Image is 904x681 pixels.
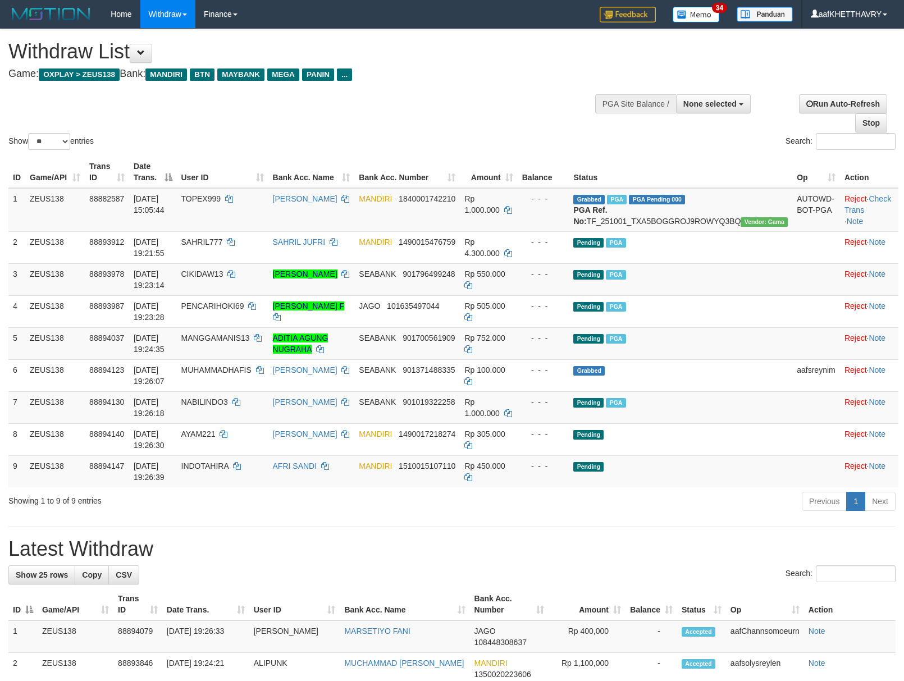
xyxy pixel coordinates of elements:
[844,269,867,278] a: Reject
[8,538,896,560] h1: Latest Withdraw
[844,333,867,342] a: Reject
[181,301,244,310] span: PENCARIHOKI69
[89,461,124,470] span: 88894147
[8,40,591,63] h1: Withdraw List
[474,627,496,636] span: JAGO
[792,188,840,232] td: AUTOWD-BOT-PGA
[337,68,352,81] span: ...
[134,269,165,290] span: [DATE] 19:23:14
[573,205,607,226] b: PGA Ref. No:
[354,156,460,188] th: Bank Acc. Number: activate to sort column ascending
[403,269,455,278] span: Copy 901796499248 to clipboard
[470,588,549,620] th: Bank Acc. Number: activate to sort column ascending
[177,156,268,188] th: User ID: activate to sort column ascending
[181,333,250,342] span: MANGGAMANIS13
[134,365,165,386] span: [DATE] 19:26:07
[840,455,898,487] td: ·
[569,156,792,188] th: Status
[134,301,165,322] span: [DATE] 19:23:28
[249,620,340,653] td: [PERSON_NAME]
[249,588,340,620] th: User ID: activate to sort column ascending
[8,133,94,150] label: Show entries
[573,270,604,280] span: Pending
[844,429,867,438] a: Reject
[8,295,25,327] td: 4
[474,659,508,668] span: MANDIRI
[25,455,85,487] td: ZEUS138
[474,638,527,647] span: Copy 108448308637 to clipboard
[522,236,565,248] div: - - -
[344,627,410,636] a: MARSETIYO FANI
[359,194,392,203] span: MANDIRI
[847,217,864,226] a: Note
[464,237,499,258] span: Rp 4.300.000
[869,461,885,470] a: Note
[844,194,867,203] a: Reject
[802,492,847,511] a: Previous
[549,620,626,653] td: Rp 400,000
[8,491,368,506] div: Showing 1 to 9 of 9 entries
[799,94,887,113] a: Run Auto-Refresh
[607,195,627,204] span: Marked by aafnoeunsreypich
[606,270,626,280] span: Marked by aafsolysreylen
[273,397,337,406] a: [PERSON_NAME]
[162,588,249,620] th: Date Trans.: activate to sort column ascending
[809,627,825,636] a: Note
[273,333,328,354] a: ADITIA AGUNG NUGRAHA
[464,461,505,470] span: Rp 450.000
[25,391,85,423] td: ZEUS138
[8,6,94,22] img: MOTION_logo.png
[464,333,505,342] span: Rp 752.000
[217,68,264,81] span: MAYBANK
[399,237,455,246] span: Copy 1490015476759 to clipboard
[403,397,455,406] span: Copy 901019322258 to clipboard
[522,268,565,280] div: - - -
[606,302,626,312] span: Marked by aafsolysreylen
[518,156,569,188] th: Balance
[359,365,396,374] span: SEABANK
[786,133,896,150] label: Search:
[573,302,604,312] span: Pending
[8,231,25,263] td: 2
[464,365,505,374] span: Rp 100.000
[522,396,565,408] div: - - -
[869,237,885,246] a: Note
[606,238,626,248] span: Marked by aafsolysreylen
[844,397,867,406] a: Reject
[677,588,726,620] th: Status: activate to sort column ascending
[134,237,165,258] span: [DATE] 19:21:55
[89,397,124,406] span: 88894130
[89,365,124,374] span: 88894123
[522,300,565,312] div: - - -
[522,460,565,472] div: - - -
[464,397,499,418] span: Rp 1.000.000
[792,156,840,188] th: Op: activate to sort column ascending
[25,188,85,232] td: ZEUS138
[25,295,85,327] td: ZEUS138
[522,428,565,440] div: - - -
[181,429,216,438] span: AYAM221
[399,194,455,203] span: Copy 1840001742210 to clipboard
[85,156,129,188] th: Trans ID: activate to sort column ascending
[573,430,604,440] span: Pending
[108,565,139,584] a: CSV
[75,565,109,584] a: Copy
[134,461,165,482] span: [DATE] 19:26:39
[267,68,299,81] span: MEGA
[869,333,885,342] a: Note
[840,423,898,455] td: ·
[573,366,605,376] span: Grabbed
[8,327,25,359] td: 5
[865,492,896,511] a: Next
[8,188,25,232] td: 1
[8,263,25,295] td: 3
[89,194,124,203] span: 88882587
[816,133,896,150] input: Search:
[840,188,898,232] td: · ·
[113,588,162,620] th: Trans ID: activate to sort column ascending
[403,365,455,374] span: Copy 901371488335 to clipboard
[116,570,132,579] span: CSV
[359,237,392,246] span: MANDIRI
[8,620,38,653] td: 1
[626,588,677,620] th: Balance: activate to sort column ascending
